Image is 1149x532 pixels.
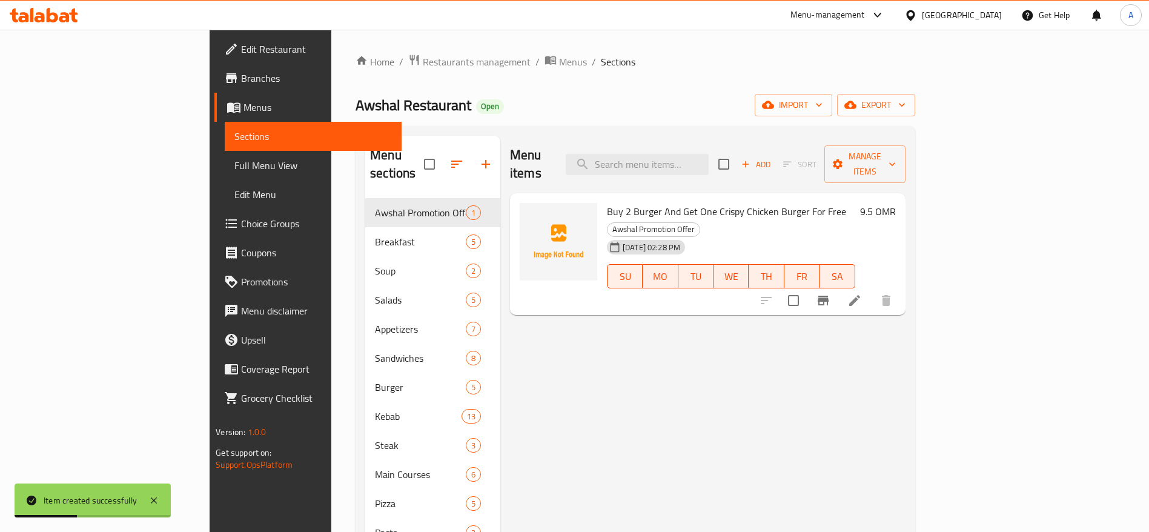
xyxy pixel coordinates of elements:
[784,264,820,288] button: FR
[408,54,531,70] a: Restaurants management
[241,391,392,405] span: Grocery Checklist
[466,467,481,482] div: items
[466,324,480,335] span: 7
[225,180,402,209] a: Edit Menu
[781,288,806,313] span: Select to update
[466,205,481,220] div: items
[365,198,500,227] div: Awshal Promotion Offer1
[466,294,480,306] span: 5
[922,8,1002,22] div: [GEOGRAPHIC_DATA]
[423,55,531,69] span: Restaurants management
[442,150,471,179] span: Sort sections
[834,149,896,179] span: Manage items
[678,264,714,288] button: TU
[601,55,635,69] span: Sections
[375,409,462,424] span: Kebab
[466,440,480,451] span: 3
[643,264,678,288] button: MO
[375,264,466,278] span: Soup
[365,314,500,344] div: Appetizers7
[214,35,402,64] a: Edit Restaurant
[375,234,466,249] div: Breakfast
[375,467,466,482] span: Main Courses
[466,264,481,278] div: items
[466,380,481,394] div: items
[749,264,784,288] button: TH
[740,158,772,171] span: Add
[365,373,500,402] div: Burger5
[466,234,481,249] div: items
[476,99,504,114] div: Open
[365,431,500,460] div: Steak3
[683,268,709,285] span: TU
[466,496,481,511] div: items
[365,344,500,373] div: Sandwiches8
[466,207,480,219] span: 1
[737,155,775,174] button: Add
[216,445,271,461] span: Get support on:
[214,325,402,354] a: Upsell
[375,380,466,394] span: Burger
[872,286,901,315] button: delete
[216,424,245,440] span: Version:
[462,411,480,422] span: 13
[535,55,540,69] li: /
[375,351,466,365] div: Sandwiches
[356,54,915,70] nav: breadcrumb
[847,98,906,113] span: export
[225,122,402,151] a: Sections
[356,91,471,119] span: Awshal Restaurant
[234,187,392,202] span: Edit Menu
[241,245,392,260] span: Coupons
[790,8,865,22] div: Menu-management
[471,150,500,179] button: Add section
[243,100,392,115] span: Menus
[375,293,466,307] span: Salads
[607,222,700,237] div: Awshal Promotion Offer
[365,402,500,431] div: Kebab13
[466,353,480,364] span: 8
[545,54,587,70] a: Menus
[824,145,906,183] button: Manage items
[737,155,775,174] span: Add item
[375,496,466,511] span: Pizza
[466,293,481,307] div: items
[510,146,551,182] h2: Menu items
[714,264,749,288] button: WE
[234,129,392,144] span: Sections
[462,409,481,424] div: items
[607,264,643,288] button: SU
[466,469,480,480] span: 6
[241,216,392,231] span: Choice Groups
[608,222,700,236] span: Awshal Promotion Offer
[820,264,855,288] button: SA
[214,64,402,93] a: Branches
[755,94,832,116] button: import
[1128,8,1133,22] span: A
[214,267,402,296] a: Promotions
[566,154,709,175] input: search
[718,268,744,285] span: WE
[753,268,779,285] span: TH
[214,384,402,413] a: Grocery Checklist
[647,268,673,285] span: MO
[607,202,846,221] span: Buy 2 Burger And Get One Crispy Chicken Burger For Free
[847,293,862,308] a: Edit menu item
[592,55,596,69] li: /
[618,242,685,253] span: [DATE] 02:28 PM
[216,457,293,473] a: Support.OpsPlatform
[789,268,815,285] span: FR
[466,265,480,277] span: 2
[214,296,402,325] a: Menu disclaimer
[241,71,392,85] span: Branches
[365,460,500,489] div: Main Courses6
[214,209,402,238] a: Choice Groups
[241,304,392,318] span: Menu disclaimer
[44,494,137,507] div: Item created successfully
[225,151,402,180] a: Full Menu View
